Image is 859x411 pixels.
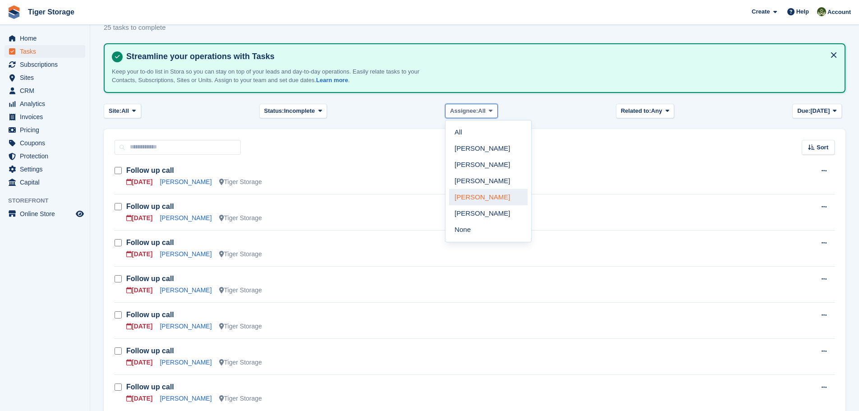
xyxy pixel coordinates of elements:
a: [PERSON_NAME] [160,395,211,402]
a: Tiger Storage [24,5,78,19]
img: stora-icon-8386f47178a22dfd0bd8f6a31ec36ba5ce8667c1dd55bd0f319d3a0aa187defe.svg [7,5,21,19]
span: Analytics [20,97,74,110]
span: Sort [817,143,828,152]
a: menu [5,163,85,175]
a: [PERSON_NAME] [449,173,528,189]
span: Coupons [20,137,74,149]
a: [PERSON_NAME] [160,359,211,366]
span: Home [20,32,74,45]
span: Tasks [20,45,74,58]
span: Invoices [20,111,74,123]
a: [PERSON_NAME] [449,205,528,222]
a: menu [5,111,85,123]
div: [DATE] [126,249,152,259]
p: 25 tasks to complete [104,23,166,33]
a: All [449,124,528,140]
a: Follow up call [126,166,174,174]
a: Follow up call [126,347,174,355]
a: Learn more [316,77,348,83]
a: menu [5,84,85,97]
a: menu [5,208,85,220]
span: Any [651,106,662,115]
a: [PERSON_NAME] [160,250,211,258]
div: Tiger Storage [219,213,262,223]
span: [DATE] [810,106,830,115]
span: Site: [109,106,121,115]
button: Due: [DATE] [792,104,842,119]
div: Tiger Storage [219,249,262,259]
button: Status: Incomplete [259,104,327,119]
span: Assignee: [450,106,478,115]
span: Pricing [20,124,74,136]
span: Capital [20,176,74,189]
span: Create [752,7,770,16]
div: Tiger Storage [219,322,262,331]
img: Matthew Ellwood [817,7,826,16]
a: menu [5,32,85,45]
a: [PERSON_NAME] [160,214,211,222]
a: Follow up call [126,383,174,391]
a: menu [5,124,85,136]
div: [DATE] [126,286,152,295]
a: Follow up call [126,203,174,210]
span: Settings [20,163,74,175]
div: [DATE] [126,177,152,187]
a: menu [5,97,85,110]
span: All [478,106,486,115]
span: Help [796,7,809,16]
a: menu [5,58,85,71]
button: Assignee: All [445,104,498,119]
h4: Streamline your operations with Tasks [123,51,837,62]
span: Sites [20,71,74,84]
span: Protection [20,150,74,162]
span: CRM [20,84,74,97]
a: menu [5,45,85,58]
div: Tiger Storage [219,358,262,367]
a: Follow up call [126,311,174,319]
p: Keep your to-do list in Stora so you can stay on top of your leads and day-to-day operations. Eas... [112,67,427,85]
a: menu [5,176,85,189]
button: Related to: Any [616,104,674,119]
span: All [121,106,129,115]
div: Tiger Storage [219,177,262,187]
a: [PERSON_NAME] [449,157,528,173]
div: Tiger Storage [219,286,262,295]
span: Account [827,8,851,17]
a: None [449,222,528,238]
a: Follow up call [126,239,174,246]
span: Online Store [20,208,74,220]
div: Tiger Storage [219,394,262,403]
span: Incomplete [284,106,315,115]
a: [PERSON_NAME] [160,286,211,294]
a: menu [5,137,85,149]
a: Follow up call [126,275,174,282]
span: Status: [264,106,284,115]
span: Subscriptions [20,58,74,71]
span: Related to: [621,106,651,115]
button: Site: All [104,104,141,119]
div: [DATE] [126,358,152,367]
a: menu [5,71,85,84]
div: [DATE] [126,322,152,331]
a: Preview store [74,208,85,219]
span: Due: [797,106,810,115]
a: [PERSON_NAME] [449,189,528,205]
a: [PERSON_NAME] [160,323,211,330]
a: menu [5,150,85,162]
a: [PERSON_NAME] [160,178,211,185]
div: [DATE] [126,213,152,223]
div: [DATE] [126,394,152,403]
a: [PERSON_NAME] [449,140,528,157]
span: Storefront [8,196,90,205]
